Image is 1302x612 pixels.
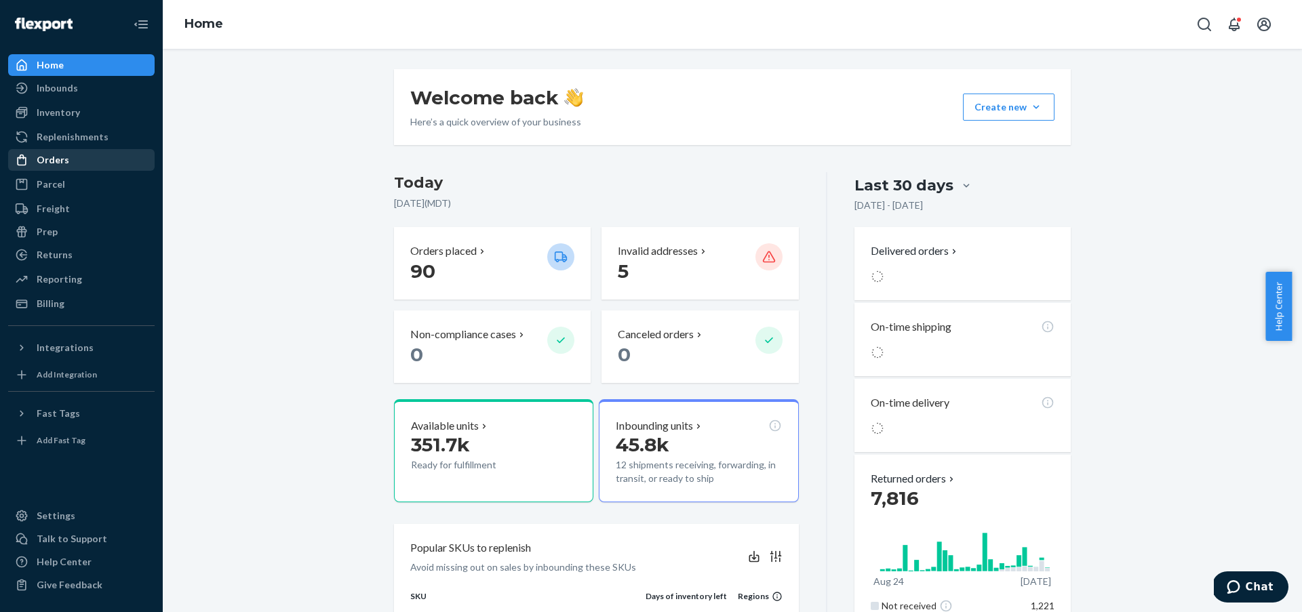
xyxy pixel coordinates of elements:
[8,364,155,386] a: Add Integration
[618,327,694,342] p: Canceled orders
[410,260,435,283] span: 90
[37,532,107,546] div: Talk to Support
[871,487,919,510] span: 7,816
[8,268,155,290] a: Reporting
[411,418,479,434] p: Available units
[37,225,58,239] div: Prep
[1221,11,1248,38] button: Open notifications
[8,551,155,573] a: Help Center
[8,126,155,148] a: Replenishments
[37,81,78,95] div: Inbounds
[601,227,798,300] button: Invalid addresses 5
[871,243,960,259] button: Delivered orders
[8,574,155,596] button: Give Feedback
[410,327,516,342] p: Non-compliance cases
[1031,600,1054,611] span: 1,221
[618,343,631,366] span: 0
[411,458,536,472] p: Ready for fulfillment
[8,528,155,550] button: Talk to Support
[37,434,85,446] div: Add Fast Tag
[174,5,234,44] ol: breadcrumbs
[8,221,155,243] a: Prep
[8,293,155,314] a: Billing
[37,509,75,523] div: Settings
[8,244,155,266] a: Returns
[564,88,583,107] img: hand-wave emoji
[8,77,155,99] a: Inbounds
[37,369,97,380] div: Add Integration
[37,153,69,167] div: Orders
[410,343,423,366] span: 0
[37,555,92,569] div: Help Center
[410,560,636,574] p: Avoid missing out on sales by inbounding these SKUs
[37,202,70,216] div: Freight
[394,172,799,194] h3: Today
[1214,571,1288,605] iframe: Opens a widget where you can chat to one of our agents
[854,175,953,196] div: Last 30 days
[410,540,531,556] p: Popular SKUs to replenish
[8,102,155,123] a: Inventory
[618,243,698,259] p: Invalid addresses
[8,403,155,424] button: Fast Tags
[37,178,65,191] div: Parcel
[37,297,64,310] div: Billing
[8,337,155,359] button: Integrations
[37,58,64,72] div: Home
[394,310,591,383] button: Non-compliance cases 0
[8,505,155,527] a: Settings
[8,430,155,451] a: Add Fast Tag
[394,399,593,502] button: Available units351.7kReady for fulfillment
[871,471,957,487] button: Returned orders
[616,418,693,434] p: Inbounding units
[410,243,477,259] p: Orders placed
[871,395,949,411] p: On-time delivery
[727,590,783,602] div: Regions
[1250,11,1278,38] button: Open account menu
[37,407,80,420] div: Fast Tags
[8,198,155,220] a: Freight
[37,578,102,592] div: Give Feedback
[394,227,591,300] button: Orders placed 90
[8,54,155,76] a: Home
[8,174,155,195] a: Parcel
[37,248,73,262] div: Returns
[1191,11,1218,38] button: Open Search Box
[127,11,155,38] button: Close Navigation
[8,149,155,171] a: Orders
[37,130,108,144] div: Replenishments
[618,260,629,283] span: 5
[410,115,583,129] p: Here’s a quick overview of your business
[1265,272,1292,341] button: Help Center
[616,458,781,485] p: 12 shipments receiving, forwarding, in transit, or ready to ship
[601,310,798,383] button: Canceled orders 0
[963,94,1054,121] button: Create new
[411,433,470,456] span: 351.7k
[410,85,583,110] h1: Welcome back
[184,16,223,31] a: Home
[854,199,923,212] p: [DATE] - [DATE]
[1021,575,1051,588] p: [DATE]
[871,319,951,335] p: On-time shipping
[599,399,798,502] button: Inbounding units45.8k12 shipments receiving, forwarding, in transit, or ready to ship
[37,341,94,354] div: Integrations
[37,106,80,119] div: Inventory
[616,433,669,456] span: 45.8k
[37,272,82,286] div: Reporting
[873,575,904,588] p: Aug 24
[394,197,799,210] p: [DATE] ( MDT )
[15,18,73,31] img: Flexport logo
